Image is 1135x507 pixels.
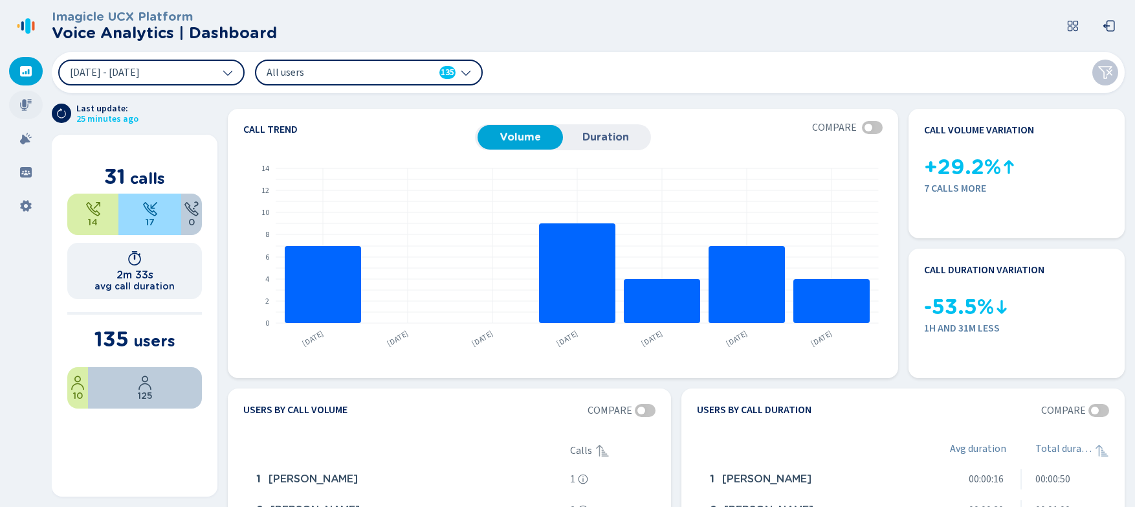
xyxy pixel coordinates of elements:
svg: sortAscending [595,443,610,458]
svg: chevron-down [223,67,233,78]
span: Last update: [76,104,138,114]
div: 54.84% [118,194,181,235]
svg: mic-fill [19,98,32,111]
span: Compare [812,122,857,133]
span: 1 [256,473,261,485]
div: Total duration [1035,443,1109,458]
span: [PERSON_NAME] [722,473,811,485]
text: 2 [265,296,269,307]
div: Sorted ascending, click to sort descending [1094,443,1110,458]
span: calls [130,169,165,188]
svg: user-profile [137,375,153,390]
span: users [133,332,175,350]
svg: arrow-clockwise [56,108,67,118]
text: [DATE] [470,328,495,349]
div: Alarms [9,124,43,153]
h2: Voice Analytics | Dashboard [52,24,277,42]
span: Volume [484,131,556,143]
span: 1 [570,473,575,485]
span: Total duration [1035,443,1093,458]
h4: Call trend [243,124,475,135]
svg: dashboard-filled [19,65,32,78]
text: 4 [265,274,269,285]
div: Recordings [9,91,43,119]
text: [DATE] [639,328,665,349]
span: Calls [570,445,592,456]
span: -53.5% [924,295,994,319]
text: [DATE] [555,328,580,349]
span: 31 [104,164,126,189]
span: [PERSON_NAME] [269,473,358,485]
svg: sortAscending [1094,443,1110,458]
span: 14 [88,217,98,227]
svg: groups-filled [19,166,32,179]
svg: funnel-disabled [1097,65,1113,80]
svg: timer [127,251,142,266]
text: [DATE] [724,328,749,349]
svg: box-arrow-left [1103,19,1116,32]
button: Volume [478,125,563,150]
svg: info-circle [578,474,588,484]
h4: Call volume variation [924,124,1034,136]
div: Sorted ascending, click to sort descending [595,443,610,458]
span: Compare [588,405,632,416]
h2: avg call duration [94,281,175,291]
span: 25 minutes ago [76,114,138,124]
div: Groups [9,158,43,186]
span: Avg duration [950,443,1006,458]
span: +29.2% [924,155,1001,179]
div: 0% [181,194,202,235]
span: 135 [441,66,454,79]
svg: kpi-down [994,299,1009,315]
text: 8 [265,229,269,240]
text: 6 [265,252,269,263]
text: [DATE] [300,328,325,349]
span: Duration [569,131,642,143]
text: [DATE] [809,328,834,349]
div: Michael Eprinchard [251,466,565,492]
span: [DATE] - [DATE] [70,67,140,78]
h4: Users by call duration [697,404,811,417]
text: 12 [261,185,269,196]
button: [DATE] - [DATE] [58,60,245,85]
div: Calls [570,443,656,458]
h4: Call duration variation [924,264,1044,276]
svg: telephone-inbound [142,201,158,217]
button: Duration [563,125,648,150]
svg: telephone-outbound [85,201,101,217]
span: 125 [138,390,153,401]
svg: user-profile [70,375,85,390]
h3: Imagicle UCX Platform [52,10,277,24]
h1: 2m 33s [116,269,153,281]
span: 7 calls more [924,183,1110,194]
text: 14 [261,163,269,174]
div: 45.16% [67,194,118,235]
span: All users [267,65,415,80]
div: 92.59% [88,367,202,409]
svg: chevron-down [461,67,471,78]
div: 7.41% [67,367,88,409]
h4: Users by call volume [243,404,347,417]
span: 00:00:16 [969,473,1004,485]
text: 0 [265,318,269,329]
svg: unknown-call [184,201,199,217]
span: 00:00:50 [1035,473,1070,485]
svg: kpi-up [1001,159,1017,175]
span: 0 [188,217,195,227]
span: 10 [73,390,83,401]
div: Dashboard [9,57,43,85]
span: 1 [710,473,714,485]
span: 1h and 31m less [924,322,1110,334]
button: Clear filters [1092,60,1118,85]
span: 135 [94,326,129,352]
div: Settings [9,192,43,220]
text: [DATE] [385,328,410,349]
text: 10 [261,207,269,218]
svg: alarm-filled [19,132,32,145]
span: 17 [146,217,155,227]
span: Compare [1041,405,1086,416]
div: Riccardo Rolfo [705,466,927,492]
